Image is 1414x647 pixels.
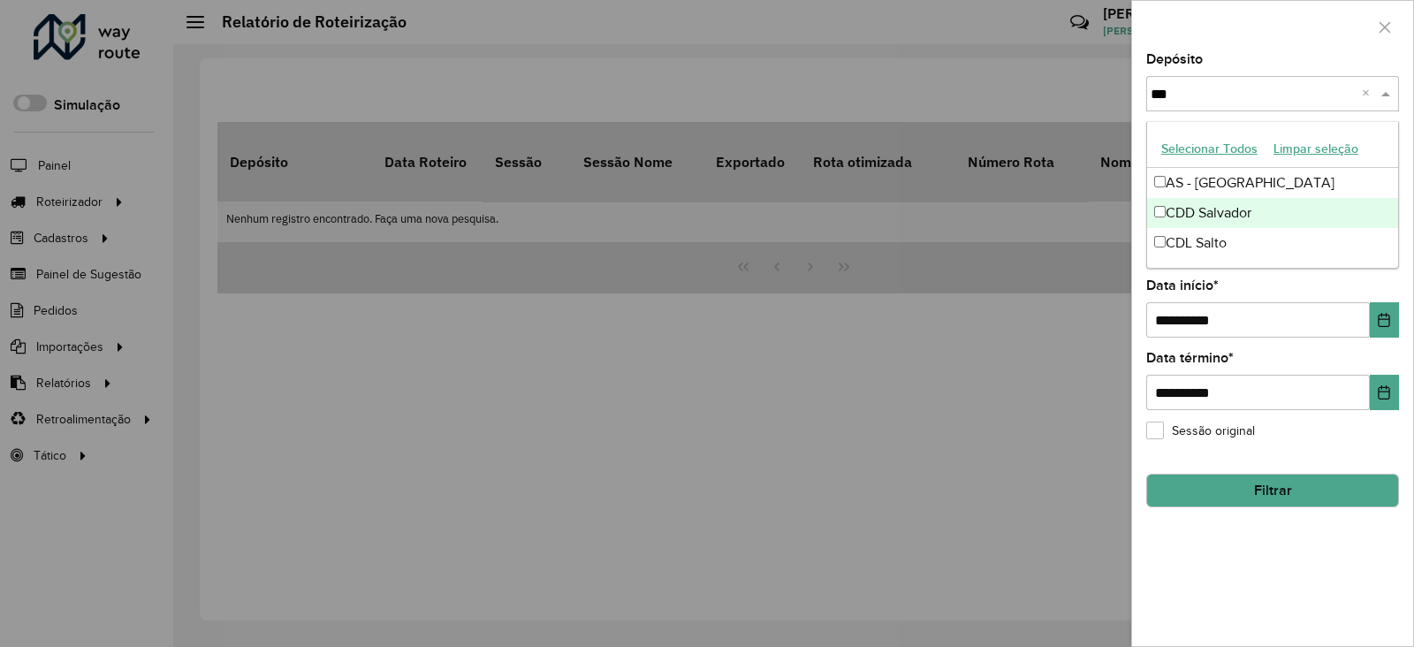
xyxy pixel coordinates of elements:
div: CDD Salvador [1147,198,1398,228]
div: AS - [GEOGRAPHIC_DATA] [1147,168,1398,198]
button: Choose Date [1370,302,1399,338]
span: Clear all [1362,83,1377,104]
ng-dropdown-panel: Options list [1146,121,1399,269]
label: Data início [1146,275,1219,296]
div: CDL Salto [1147,228,1398,258]
button: Selecionar Todos [1153,135,1266,163]
label: Data término [1146,347,1234,369]
button: Limpar seleção [1266,135,1366,163]
button: Choose Date [1370,375,1399,410]
label: Depósito [1146,49,1203,70]
button: Filtrar [1146,474,1399,507]
label: Sessão original [1146,422,1255,440]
